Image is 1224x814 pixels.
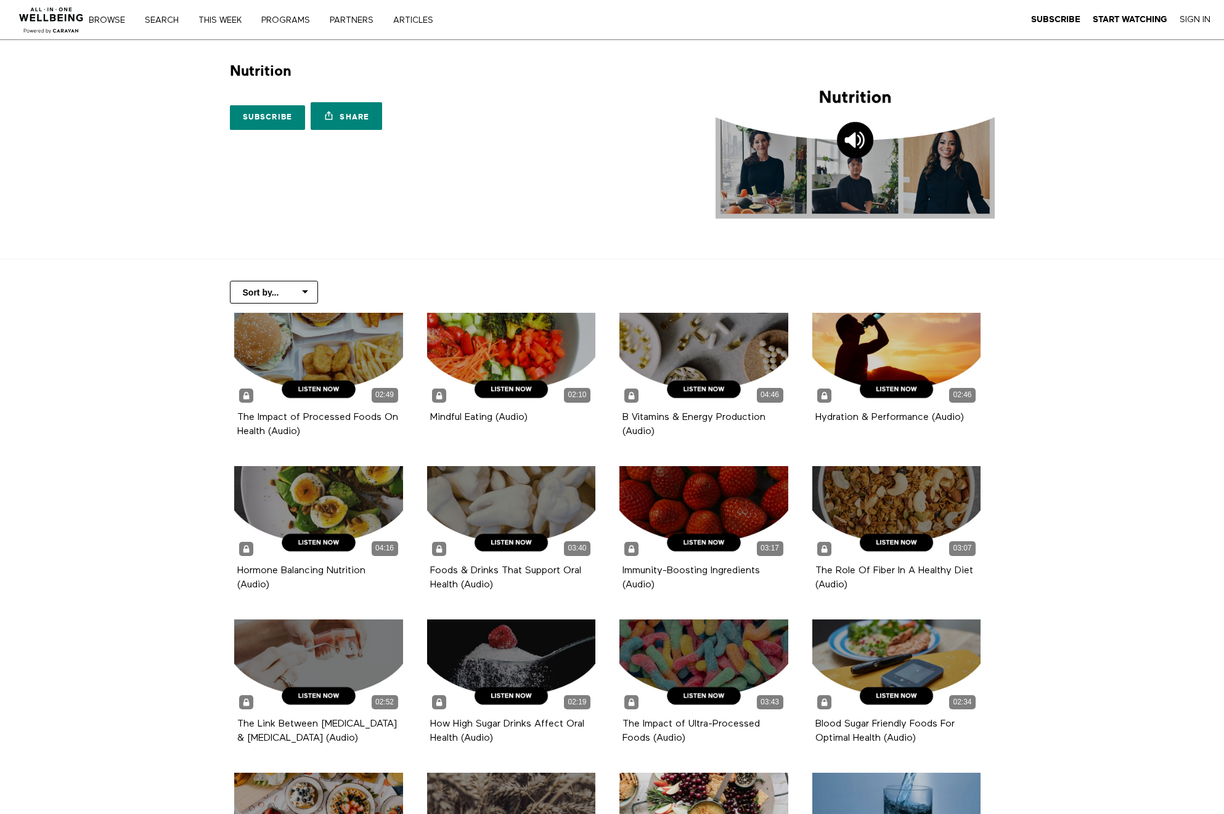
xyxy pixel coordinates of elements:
a: PARTNERS [325,16,386,25]
strong: How High Sugar Drinks Affect Oral Health (Audio) [430,719,584,743]
a: The Role Of Fiber In A Healthy Diet (Audio) [815,566,973,589]
a: Search [141,16,192,25]
strong: Mindful Eating (Audio) [430,413,528,422]
div: 04:46 [757,388,783,402]
a: Mindful Eating (Audio) [430,413,528,422]
div: 02:34 [949,695,976,709]
a: Immunity-Boosting Ingredients (Audio) [622,566,760,589]
div: 02:19 [564,695,590,709]
strong: The Impact of Ultra-Processed Foods (Audio) [622,719,760,743]
strong: Blood Sugar Friendly Foods For Optimal Health (Audio) [815,719,955,743]
a: Sign In [1180,14,1210,25]
a: Blood Sugar Friendly Foods For Optimal Health (Audio) [815,719,955,743]
img: Nutrition [716,62,995,219]
a: The Link Between [MEDICAL_DATA] & [MEDICAL_DATA] (Audio) [237,719,397,743]
a: The Link Between Gum Disease & Diabetes (Audio) 02:52 [234,619,403,714]
a: THIS WEEK [194,16,255,25]
a: Subscribe [230,105,306,130]
div: 03:17 [757,541,783,555]
div: 02:10 [564,388,590,402]
a: The Impact of Processed Foods On Health (Audio) [237,413,398,436]
nav: Primary [97,14,459,26]
div: 02:46 [949,388,976,402]
a: Share [311,102,382,130]
a: Subscribe [1031,14,1080,25]
a: Start Watching [1093,14,1167,25]
div: 02:52 [372,695,398,709]
a: Foods & Drinks That Support Oral Health (Audio) 03:40 [427,466,596,561]
div: 03:43 [757,695,783,709]
a: Mindful Eating (Audio) 02:10 [427,313,596,408]
a: Foods & Drinks That Support Oral Health (Audio) [430,566,581,589]
a: How High Sugar Drinks Affect Oral Health (Audio) 02:19 [427,619,596,714]
a: B Vitamins & Energy Production (Audio) [622,413,765,436]
a: The Impact of Ultra-Processed Foods (Audio) [622,719,760,743]
a: The Role Of Fiber In A Healthy Diet (Audio) 03:07 [812,466,981,561]
a: Hormone Balancing Nutrition (Audio) [237,566,365,589]
div: 04:16 [372,541,398,555]
strong: B Vitamins & Energy Production (Audio) [622,413,765,437]
strong: Subscribe [1031,15,1080,24]
strong: The Impact of Processed Foods On Health (Audio) [237,413,398,437]
a: The Impact of Processed Foods On Health (Audio) 02:49 [234,313,403,408]
a: The Impact of Ultra-Processed Foods (Audio) 03:43 [619,619,788,714]
div: 02:49 [372,388,398,402]
a: Hydration & Performance (Audio) 02:46 [812,313,981,408]
a: Hydration & Performance (Audio) [815,413,964,422]
strong: The Link Between Gum Disease & Diabetes (Audio) [237,719,397,743]
a: PROGRAMS [257,16,323,25]
a: Browse [84,16,138,25]
div: 03:07 [949,541,976,555]
strong: Hydration & Performance (Audio) [815,413,964,422]
a: ARTICLES [389,16,446,25]
div: 03:40 [564,541,590,555]
h1: Nutrition [230,62,292,81]
strong: Start Watching [1093,15,1167,24]
a: Hormone Balancing Nutrition (Audio) 04:16 [234,466,403,561]
a: Immunity-Boosting Ingredients (Audio) 03:17 [619,466,788,561]
a: How High Sugar Drinks Affect Oral Health (Audio) [430,719,584,743]
a: B Vitamins & Energy Production (Audio) 04:46 [619,313,788,408]
a: Blood Sugar Friendly Foods For Optimal Health (Audio) 02:34 [812,619,981,714]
